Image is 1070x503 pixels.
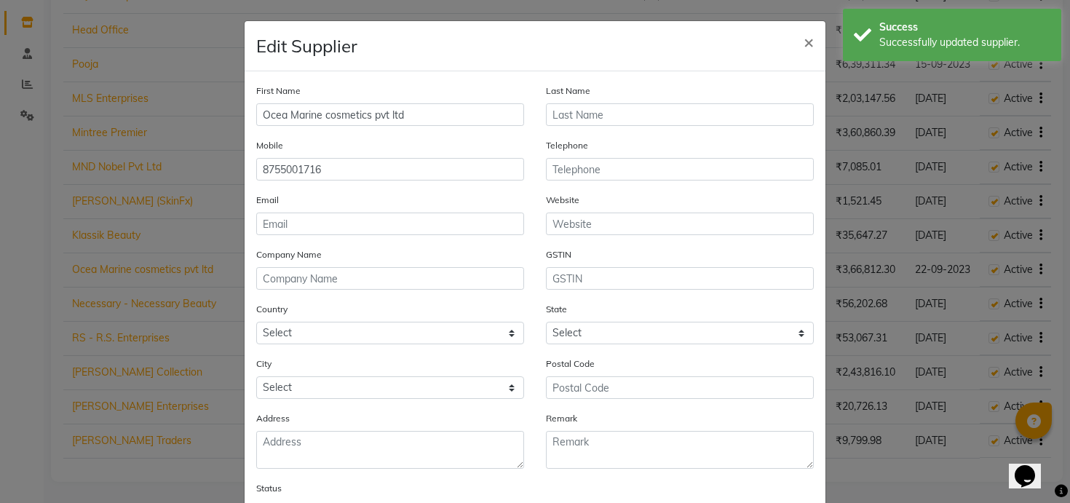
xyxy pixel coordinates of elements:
label: Postal Code [546,357,595,371]
label: State [546,303,567,316]
label: Email [256,194,279,207]
input: First Name [256,103,524,126]
label: City [256,357,272,371]
h4: Edit Supplier [256,33,357,59]
label: GSTIN [546,248,571,261]
input: Mobile [256,158,524,181]
input: Email [256,213,524,235]
span: × [804,31,814,52]
input: Postal Code [546,376,814,399]
div: Success [879,20,1050,35]
label: Company Name [256,248,322,261]
label: Status [256,482,282,495]
input: Website [546,213,814,235]
input: Company Name [256,267,524,290]
label: Telephone [546,139,588,152]
label: Mobile [256,139,283,152]
label: Country [256,303,288,316]
label: Remark [546,412,577,425]
label: First Name [256,84,301,98]
input: GSTIN [546,267,814,290]
iframe: chat widget [1009,445,1055,488]
button: Close [792,21,825,62]
div: Successfully updated supplier. [879,35,1050,50]
label: Website [546,194,579,207]
input: Last Name [546,103,814,126]
label: Address [256,412,290,425]
label: Last Name [546,84,590,98]
input: Telephone [546,158,814,181]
